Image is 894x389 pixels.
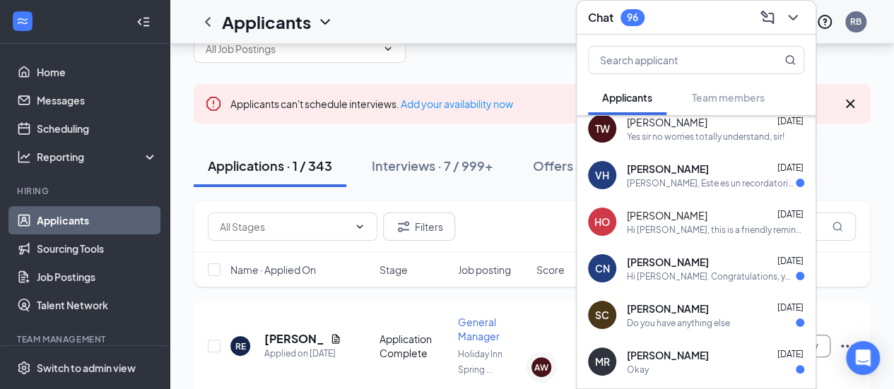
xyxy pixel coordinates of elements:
[16,14,30,28] svg: WorkstreamLogo
[17,333,155,345] div: Team Management
[595,354,610,369] div: MR
[627,115,707,129] span: [PERSON_NAME]
[380,263,408,277] span: Stage
[264,347,341,361] div: Applied on [DATE]
[846,341,880,375] div: Open Intercom Messenger
[777,116,804,126] span: [DATE]
[380,332,449,360] div: Application Complete
[595,168,609,182] div: VH
[777,302,804,313] span: [DATE]
[136,15,151,29] svg: Collapse
[627,162,709,176] span: [PERSON_NAME]
[777,209,804,220] span: [DATE]
[533,157,675,174] div: Offers and hires · 1 / 153
[627,270,796,282] div: Hi [PERSON_NAME]. Congratulations, your meeting with Holiday Inn Express and Suites for Housekeep...
[595,261,610,275] div: CN
[627,11,638,23] div: 96
[784,9,801,26] svg: ChevronDown
[205,95,222,112] svg: Error
[627,131,784,143] div: Yes sir no worries totally understand, sir!
[330,333,341,345] svg: Document
[627,224,804,236] div: Hi [PERSON_NAME], this is a friendly reminder. Please select a meeting time slot for your Guest S...
[372,157,493,174] div: Interviews · 7 / 999+
[382,43,394,54] svg: ChevronDown
[627,255,709,269] span: [PERSON_NAME]
[37,58,158,86] a: Home
[588,10,613,25] h3: Chat
[627,301,709,316] span: [PERSON_NAME]
[17,361,31,375] svg: Settings
[230,263,316,277] span: Name · Applied On
[222,10,311,34] h1: Applicants
[692,91,765,104] span: Team members
[220,219,348,234] input: All Stages
[777,349,804,359] span: [DATE]
[602,91,652,104] span: Applicants
[589,47,756,73] input: Search applicant
[832,221,843,232] svg: MagnifyingGlass
[37,234,158,263] a: Sourcing Tools
[627,364,649,376] div: Okay
[354,221,365,232] svg: ChevronDown
[37,291,158,319] a: Talent Network
[37,263,158,291] a: Job Postings
[395,218,412,235] svg: Filter
[458,349,502,375] span: Holiday Inn Spring ...
[37,150,158,164] div: Reporting
[627,208,707,222] span: [PERSON_NAME]
[37,361,136,375] div: Switch to admin view
[206,41,377,56] input: All Job Postings
[37,114,158,143] a: Scheduling
[627,317,730,329] div: Do you have anything else
[401,97,513,110] a: Add your availability now
[850,16,861,28] div: RB
[595,308,609,322] div: SC
[264,331,324,347] h5: [PERSON_NAME]
[759,9,776,26] svg: ComposeMessage
[784,54,796,66] svg: MagnifyingGlass
[595,121,610,136] div: TW
[37,86,158,114] a: Messages
[816,13,833,30] svg: QuestionInfo
[756,6,779,29] button: ComposeMessage
[317,13,334,30] svg: ChevronDown
[199,13,216,30] svg: ChevronLeft
[627,348,709,362] span: [PERSON_NAME]
[594,215,610,229] div: HO
[235,340,246,352] div: RE
[777,162,804,173] span: [DATE]
[458,316,500,342] span: General Manager
[17,185,155,197] div: Hiring
[230,97,513,110] span: Applicants can't schedule interviews.
[37,206,158,234] a: Applicants
[208,157,332,174] div: Applications · 1 / 343
[782,6,804,29] button: ChevronDown
[777,256,804,266] span: [DATE]
[536,263,565,277] span: Score
[839,337,856,354] svg: Ellipses
[383,213,455,241] button: Filter Filters
[842,95,859,112] svg: Cross
[534,361,548,373] div: AW
[458,263,511,277] span: Job posting
[17,150,31,164] svg: Analysis
[627,177,796,189] div: [PERSON_NAME], Este es un recordatorio amistoso. Seleccione una franja horaria de reunión para su...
